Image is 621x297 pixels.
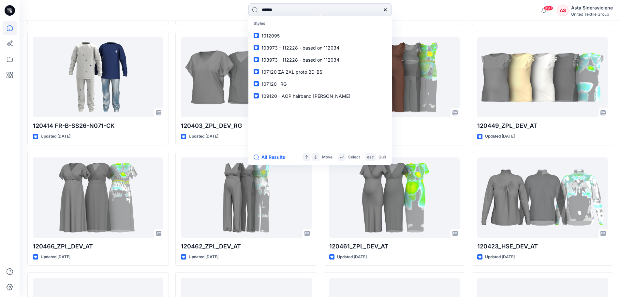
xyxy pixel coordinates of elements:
[250,78,391,90] a: 107120__RG
[261,45,339,51] span: 103973 - 112228 - based on 112034
[477,242,608,251] p: 120423_HSE_DEV_AT
[543,6,553,11] span: 99+
[181,242,311,251] p: 120462_ZPL_DEV_AT
[181,121,311,130] p: 120403_ZPL_DEV_RG
[250,54,391,66] a: 103973 - 112228 - based on 112034
[571,4,613,12] div: Asta Sideraviciene
[571,12,613,17] div: United Textile Group
[261,57,339,63] span: 103973 - 112228 - based on 112034
[378,154,386,161] p: Quit
[41,254,70,260] p: Updated [DATE]
[329,121,460,130] p: 120459_ZPL_DEV_AT
[337,254,367,260] p: Updated [DATE]
[485,254,515,260] p: Updated [DATE]
[250,66,391,78] a: 107120 ZA 2XL proto BD-BS
[254,153,289,161] button: All Results
[485,133,515,140] p: Updated [DATE]
[250,30,391,42] a: 1012095
[322,154,333,161] p: Move
[329,157,460,238] a: 120461_ZPL_DEV_AT
[329,37,460,118] a: 120459_ZPL_DEV_AT
[477,37,608,118] a: 120449_ZPL_DEV_AT
[33,121,163,130] p: 120414 FR-B-SS26-N071-CK
[250,42,391,54] a: 103973 - 112228 - based on 112034
[261,69,322,75] span: 107120 ZA 2XL proto BD-BS
[181,37,311,118] a: 120403_ZPL_DEV_RG
[181,157,311,238] a: 120462_ZPL_DEV_AT
[557,5,569,16] div: AS
[189,254,218,260] p: Updated [DATE]
[189,133,218,140] p: Updated [DATE]
[33,37,163,118] a: 120414 FR-B-SS26-N071-CK
[477,121,608,130] p: 120449_ZPL_DEV_AT
[33,242,163,251] p: 120466_ZPL_DEV_AT
[261,81,287,87] span: 107120__RG
[329,242,460,251] p: 120461_ZPL_DEV_AT
[261,33,280,38] span: 1012095
[250,18,391,30] p: Styles
[41,133,70,140] p: Updated [DATE]
[348,154,360,161] p: Select
[367,154,374,161] p: esc
[261,93,350,99] span: 109120 - AOP hairband [PERSON_NAME]
[33,157,163,238] a: 120466_ZPL_DEV_AT
[250,90,391,102] a: 109120 - AOP hairband [PERSON_NAME]
[477,157,608,238] a: 120423_HSE_DEV_AT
